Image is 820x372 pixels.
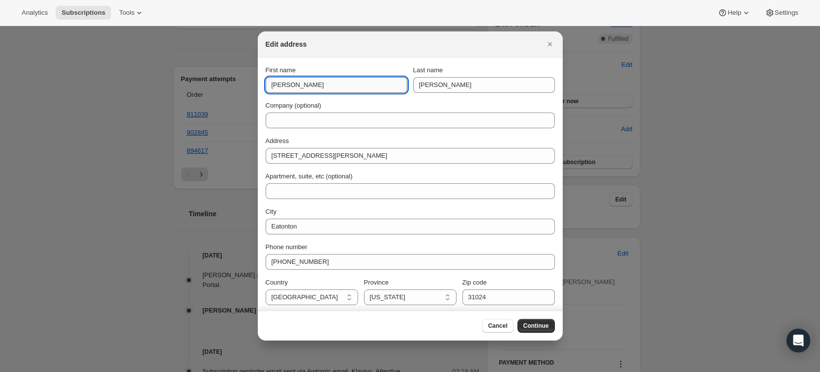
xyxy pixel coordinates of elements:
[759,6,804,20] button: Settings
[266,172,353,180] span: Apartment, suite, etc (optional)
[364,279,389,286] span: Province
[712,6,757,20] button: Help
[266,102,321,109] span: Company (optional)
[61,9,105,17] span: Subscriptions
[413,66,443,74] span: Last name
[266,208,276,215] span: City
[266,279,288,286] span: Country
[266,39,307,49] h2: Edit address
[22,9,48,17] span: Analytics
[517,319,555,333] button: Continue
[119,9,134,17] span: Tools
[775,9,798,17] span: Settings
[462,279,487,286] span: Zip code
[266,243,307,251] span: Phone number
[266,137,289,144] span: Address
[113,6,150,20] button: Tools
[787,329,810,352] div: Open Intercom Messenger
[56,6,111,20] button: Subscriptions
[728,9,741,17] span: Help
[482,319,513,333] button: Cancel
[543,37,557,51] button: Close
[523,322,549,330] span: Continue
[266,66,296,74] span: First name
[16,6,54,20] button: Analytics
[488,322,507,330] span: Cancel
